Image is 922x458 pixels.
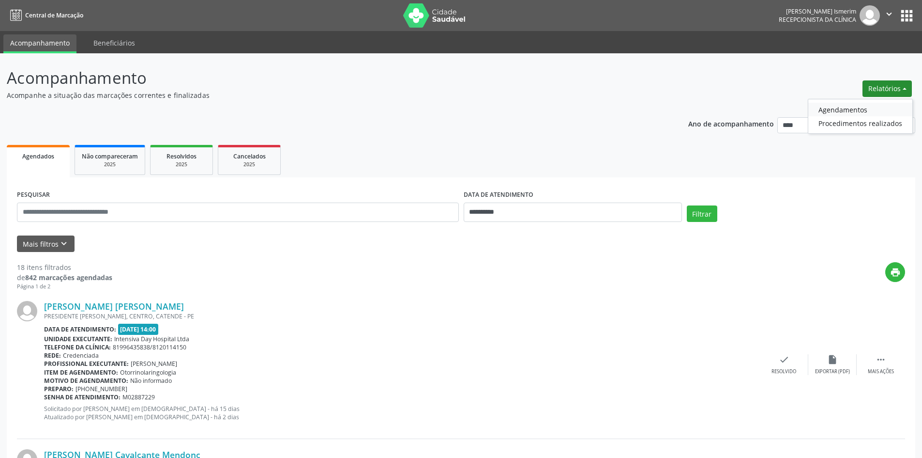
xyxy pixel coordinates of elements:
a: Procedimentos realizados [808,116,912,130]
div: 18 itens filtrados [17,262,112,272]
a: Acompanhamento [3,34,76,53]
p: Acompanhamento [7,66,643,90]
button: print [885,262,905,282]
button: Filtrar [687,205,717,222]
div: PRESIDENTE [PERSON_NAME], CENTRO, CATENDE - PE [44,312,760,320]
span: Não compareceram [82,152,138,160]
span: [PERSON_NAME] [131,360,177,368]
b: Rede: [44,351,61,360]
img: img [860,5,880,26]
strong: 842 marcações agendadas [25,273,112,282]
b: Preparo: [44,385,74,393]
span: Otorrinolaringologia [120,368,176,377]
div: Resolvido [771,368,796,375]
b: Senha de atendimento: [44,393,121,401]
i: insert_drive_file [827,354,838,365]
a: Central de Marcação [7,7,83,23]
a: [PERSON_NAME] [PERSON_NAME] [44,301,184,312]
div: 2025 [225,161,273,168]
b: Item de agendamento: [44,368,118,377]
div: [PERSON_NAME] Ismerim [779,7,856,16]
label: DATA DE ATENDIMENTO [464,188,533,203]
span: Credenciada [63,351,99,360]
span: Central de Marcação [25,11,83,19]
b: Data de atendimento: [44,325,116,333]
ul: Relatórios [808,99,913,134]
b: Unidade executante: [44,335,112,343]
button: Mais filtroskeyboard_arrow_down [17,236,75,253]
span: [DATE] 14:00 [118,324,159,335]
div: 2025 [82,161,138,168]
button: apps [898,7,915,24]
span: Resolvidos [166,152,196,160]
span: [PHONE_NUMBER] [76,385,127,393]
span: Cancelados [233,152,266,160]
div: 2025 [157,161,206,168]
span: Agendados [22,152,54,160]
p: Acompanhe a situação das marcações correntes e finalizadas [7,90,643,100]
i: print [890,267,901,278]
i: keyboard_arrow_down [59,238,69,249]
img: img [17,301,37,321]
span: Recepcionista da clínica [779,16,856,24]
div: Exportar (PDF) [815,368,850,375]
b: Motivo de agendamento: [44,377,128,385]
span: Intensiva Day Hospital Ltda [114,335,189,343]
div: de [17,272,112,283]
button:  [880,5,898,26]
i: check [779,354,789,365]
b: Telefone da clínica: [44,343,111,351]
span: M02887229 [122,393,155,401]
a: Agendamentos [808,103,912,116]
a: Beneficiários [87,34,142,51]
span: 81996435838/8120114150 [113,343,186,351]
label: PESQUISAR [17,188,50,203]
div: Página 1 de 2 [17,283,112,291]
button: Relatórios [862,80,912,97]
div: Mais ações [868,368,894,375]
span: Não informado [130,377,172,385]
i:  [876,354,886,365]
i:  [884,9,894,19]
p: Solicitado por [PERSON_NAME] em [DEMOGRAPHIC_DATA] - há 15 dias Atualizado por [PERSON_NAME] em [... [44,405,760,421]
b: Profissional executante: [44,360,129,368]
p: Ano de acompanhamento [688,117,774,129]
